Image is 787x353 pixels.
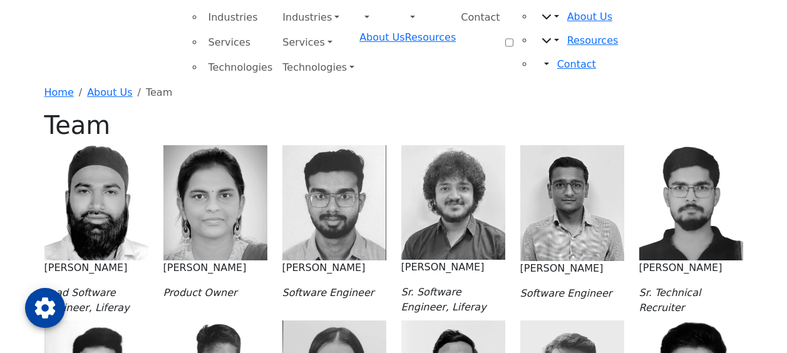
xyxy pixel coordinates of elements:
li: Team [133,85,173,100]
a: Services [277,30,359,55]
i: Product Owner [163,287,237,299]
img: leader-img [282,145,386,260]
i: Sr. Software Engineer, Liferay [401,286,486,313]
img: leader-img [639,145,743,260]
img: leader-img [44,145,148,260]
i: Software Engineer [282,287,374,299]
a: Technologies [277,55,359,80]
p: [PERSON_NAME] [282,260,386,275]
img: leader-img [520,145,624,261]
nav: breadcrumb [44,85,743,100]
a: Technologies [203,55,278,80]
a: Home [44,86,74,98]
a: Resources [405,31,456,43]
img: logo [44,25,173,60]
img: leader-img [163,145,267,260]
p: [PERSON_NAME] [639,260,743,275]
a: Contact [557,58,596,70]
p: [PERSON_NAME] [44,260,148,275]
i: Sr. Technical Recruiter [639,287,701,314]
p: [PERSON_NAME] [163,260,267,275]
p: [PERSON_NAME] [520,261,624,276]
p: [PERSON_NAME] [401,260,505,275]
a: About Us [87,86,132,98]
a: Contact [456,5,505,30]
img: leader-img [401,145,505,260]
h1: Team [44,110,743,140]
a: Services [203,30,278,55]
a: Resources [567,34,619,46]
a: Industries [203,5,278,30]
a: About Us [359,31,404,43]
i: Software Engineer [520,287,612,299]
a: Industries [277,5,359,30]
i: Lead Software Engineer, Liferay [44,287,130,314]
a: About Us [567,11,612,23]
